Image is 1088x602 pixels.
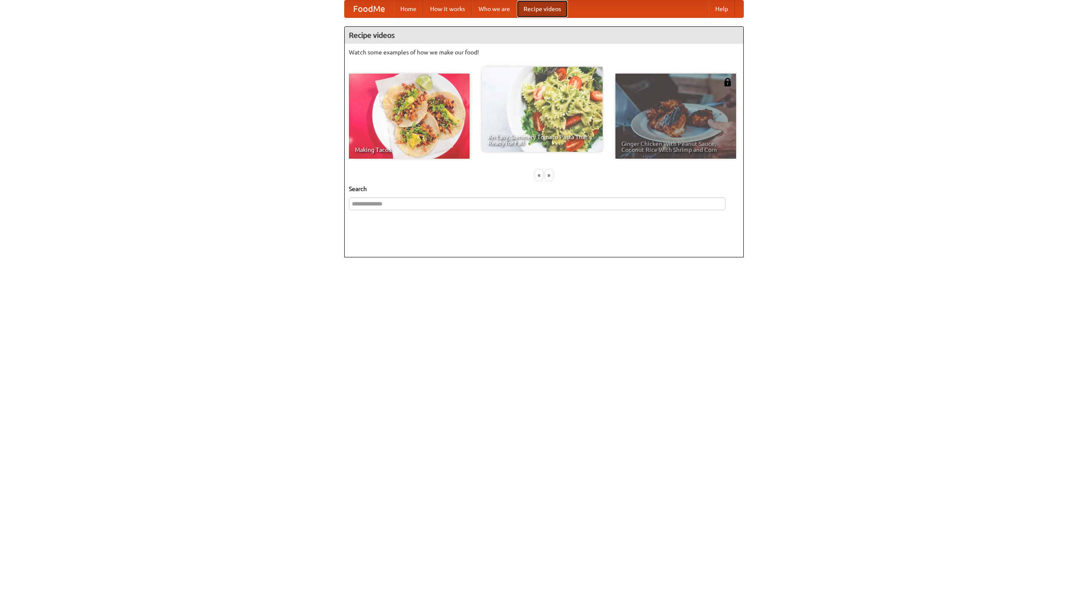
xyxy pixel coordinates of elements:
span: An Easy, Summery Tomato Pasta That's Ready for Fall [488,134,597,146]
a: Recipe videos [517,0,568,17]
div: » [545,170,553,180]
a: Making Tacos [349,74,470,159]
h4: Recipe videos [345,27,743,44]
div: « [535,170,543,180]
img: 483408.png [723,78,732,86]
a: FoodMe [345,0,394,17]
a: Help [708,0,735,17]
a: How it works [423,0,472,17]
a: Home [394,0,423,17]
h5: Search [349,185,739,193]
a: An Easy, Summery Tomato Pasta That's Ready for Fall [482,67,603,152]
span: Making Tacos [355,147,464,153]
a: Who we are [472,0,517,17]
p: Watch some examples of how we make our food! [349,48,739,57]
